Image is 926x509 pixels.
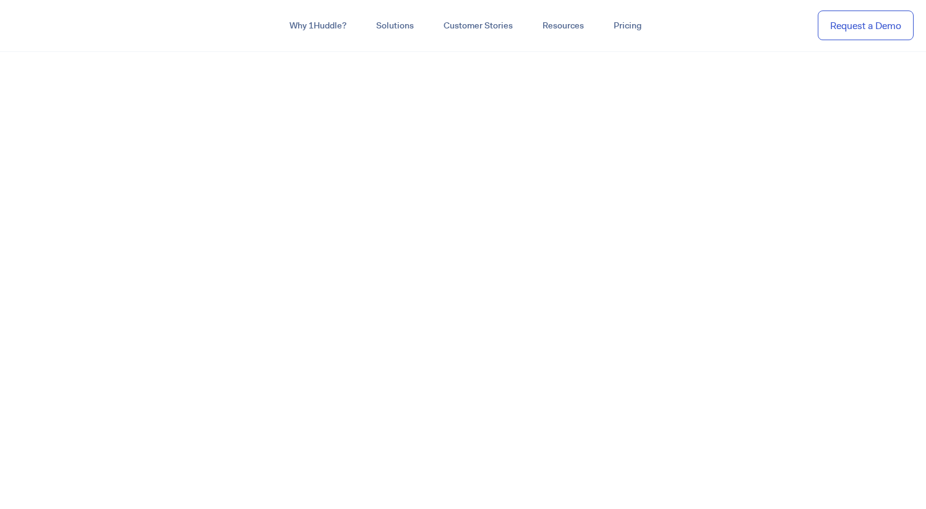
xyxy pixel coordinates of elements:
a: Pricing [599,15,656,37]
a: Request a Demo [818,11,914,41]
a: Solutions [361,15,429,37]
a: Why 1Huddle? [275,15,361,37]
img: ... [12,14,101,37]
a: Resources [528,15,599,37]
a: Customer Stories [429,15,528,37]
